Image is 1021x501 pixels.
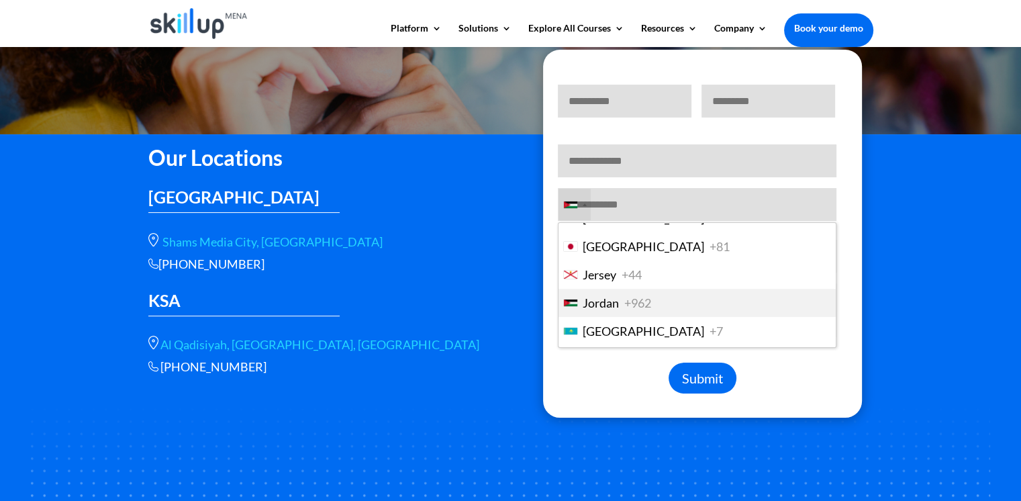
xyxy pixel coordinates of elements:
[583,294,619,312] span: Jordan
[797,356,1021,501] iframe: Chat Widget
[148,290,181,310] span: KSA
[458,24,512,46] a: Solutions
[148,144,283,171] span: Our Locations
[528,24,624,46] a: Explore All Courses
[583,238,704,255] span: [GEOGRAPHIC_DATA]
[624,294,651,312] span: +962
[714,24,767,46] a: Company
[391,24,442,46] a: Platform
[583,322,704,340] span: [GEOGRAPHIC_DATA]
[710,322,723,340] span: +7
[162,234,383,249] a: Shams Media City, [GEOGRAPHIC_DATA]
[622,266,642,283] span: +44
[669,363,736,394] button: Submit
[148,189,340,212] h3: [GEOGRAPHIC_DATA]
[558,189,591,220] div: Selected country
[710,238,730,255] span: +81
[160,337,479,352] a: Al Qadisiyah, [GEOGRAPHIC_DATA], [GEOGRAPHIC_DATA]
[583,266,616,283] span: Jersey
[150,8,248,39] img: Skillup Mena
[148,257,491,272] div: [PHONE_NUMBER]
[558,223,836,347] ul: List of countries
[160,359,266,374] a: Call phone number +966 56 566 9461
[784,13,873,43] a: Book your demo
[641,24,697,46] a: Resources
[682,370,723,386] span: Submit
